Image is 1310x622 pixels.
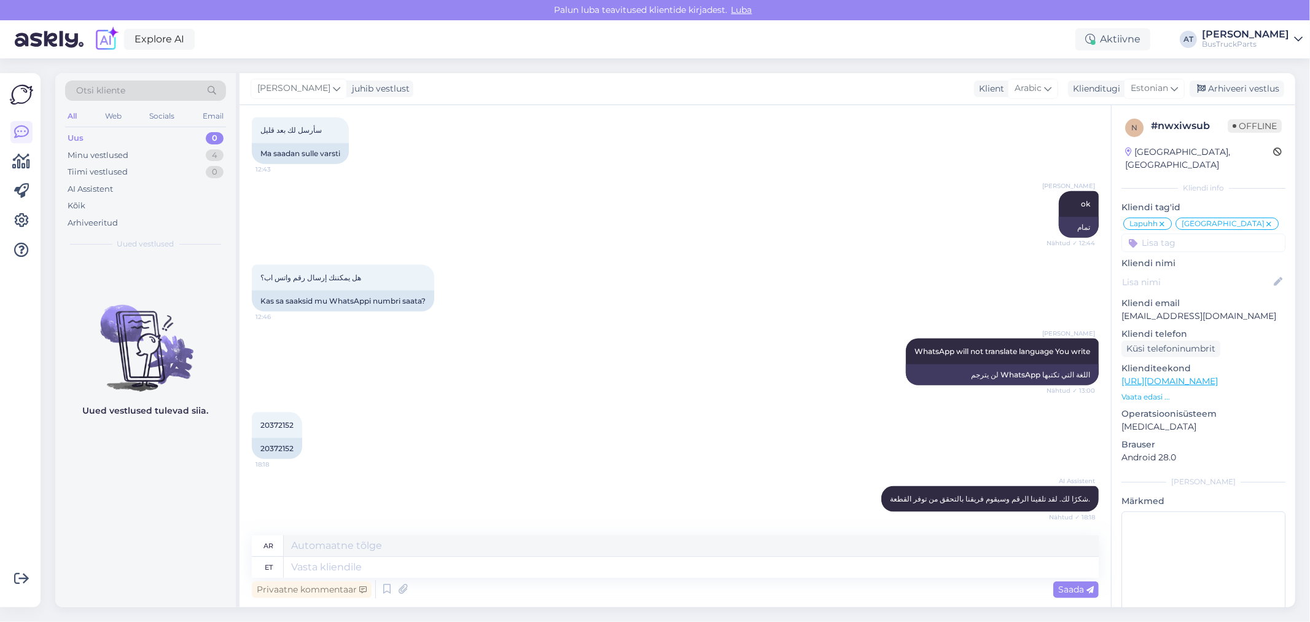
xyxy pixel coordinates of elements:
[906,364,1099,385] div: لن يترجم WhatsApp اللغة التي تكتبها
[1121,310,1285,323] p: [EMAIL_ADDRESS][DOMAIN_NAME]
[1121,495,1285,508] p: Märkmed
[252,143,349,164] div: Ma saadan sulle varsti
[68,166,128,178] div: Tiimi vestlused
[68,200,85,212] div: Kõik
[1151,119,1228,133] div: # nwxiwsub
[347,82,410,95] div: juhib vestlust
[55,283,236,393] img: No chats
[1068,82,1120,95] div: Klienditugi
[264,535,274,556] div: ar
[1131,123,1137,132] span: n
[206,149,224,162] div: 4
[83,404,209,417] p: Uued vestlused tulevad siia.
[1121,362,1285,375] p: Klienditeekond
[1121,183,1285,194] div: Kliendi info
[1228,119,1282,133] span: Offline
[252,438,302,459] div: 20372152
[68,217,118,229] div: Arhiveeritud
[10,83,33,106] img: Askly Logo
[255,165,302,174] span: 12:43
[1059,217,1099,238] div: تمام
[1190,81,1284,97] div: Arhiveeri vestlus
[1121,201,1285,214] p: Kliendi tag'id
[68,183,113,195] div: AI Assistent
[1121,257,1285,270] p: Kliendi nimi
[1121,407,1285,420] p: Operatsioonisüsteem
[1121,341,1220,357] div: Küsi telefoninumbrit
[252,581,372,598] div: Privaatne kommentaar
[93,26,119,52] img: explore-ai
[1121,328,1285,341] p: Kliendi telefon
[206,166,224,178] div: 0
[1180,31,1197,48] div: AT
[206,132,224,144] div: 0
[1121,392,1285,403] p: Vaata edasi ...
[1049,476,1095,486] span: AI Assistent
[1049,513,1095,522] span: Nähtud ✓ 18:18
[260,125,322,135] span: سأرسل لك بعد قليل
[252,291,434,312] div: Kas sa saaksid mu WhatsAppi numbri saata?
[1129,220,1158,227] span: Lapuhh
[890,494,1090,503] span: شكرًا لك. لقد تلقينا الرقم وسيقوم فريقنا بالتحقق من توفر القطعة.
[68,132,84,144] div: Uus
[1121,476,1285,487] div: [PERSON_NAME]
[1042,181,1095,191] span: [PERSON_NAME]
[974,82,1004,95] div: Klient
[147,108,177,124] div: Socials
[1202,30,1289,39] div: [PERSON_NAME]
[1121,420,1285,433] p: [MEDICAL_DATA]
[68,149,128,162] div: Minu vestlused
[1202,39,1289,49] div: BusTruckParts
[1047,386,1095,395] span: Nähtud ✓ 13:00
[1042,329,1095,338] span: [PERSON_NAME]
[260,273,361,282] span: هل يمكننك إرسال رقم واتس اب؟
[1131,82,1168,95] span: Estonian
[265,557,273,578] div: et
[728,4,756,15] span: Luba
[76,84,125,97] span: Otsi kliente
[1081,199,1090,208] span: ok
[1125,146,1273,171] div: [GEOGRAPHIC_DATA], [GEOGRAPHIC_DATA]
[1121,297,1285,310] p: Kliendi email
[1122,275,1271,289] input: Lisa nimi
[1047,238,1095,248] span: Nähtud ✓ 12:44
[65,108,79,124] div: All
[260,420,294,430] span: 20372152
[1075,28,1150,50] div: Aktiivne
[1121,234,1285,252] input: Lisa tag
[255,460,302,469] span: 18:18
[1058,584,1094,595] span: Saada
[257,82,330,95] span: [PERSON_NAME]
[1121,376,1218,387] a: [URL][DOMAIN_NAME]
[914,347,1090,356] span: WhatsApp will not translate language You write
[103,108,124,124] div: Web
[255,312,302,321] span: 12:46
[117,238,174,250] span: Uued vestlused
[200,108,226,124] div: Email
[1121,438,1285,451] p: Brauser
[124,29,195,50] a: Explore AI
[1182,220,1265,227] span: [GEOGRAPHIC_DATA]
[1015,82,1042,95] span: Arabic
[1202,30,1303,49] a: [PERSON_NAME]BusTruckParts
[1121,451,1285,464] p: Android 28.0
